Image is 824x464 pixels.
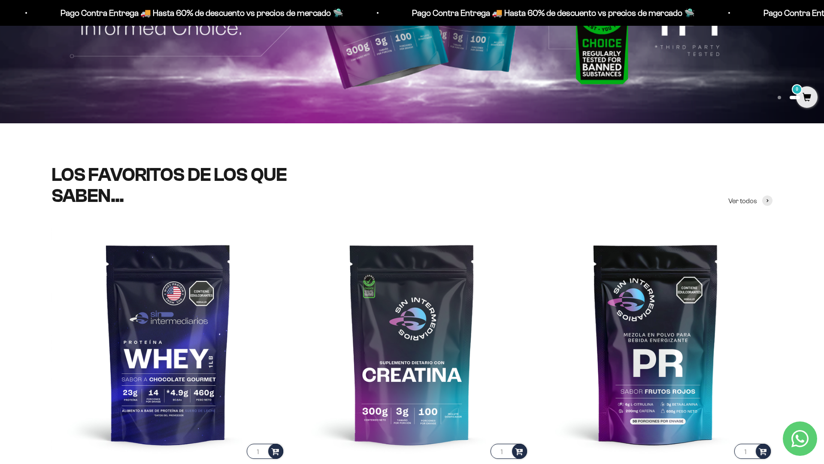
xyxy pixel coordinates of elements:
[728,195,772,207] a: Ver todos
[792,84,802,95] mark: 0
[51,164,287,206] split-lines: LOS FAVORITOS DE LOS QUE SABEN...
[796,93,818,103] a: 0
[411,6,694,20] p: Pago Contra Entrega 🚚 Hasta 60% de descuento vs precios de mercado 🛸
[728,195,757,207] span: Ver todos
[60,6,342,20] p: Pago Contra Entrega 🚚 Hasta 60% de descuento vs precios de mercado 🛸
